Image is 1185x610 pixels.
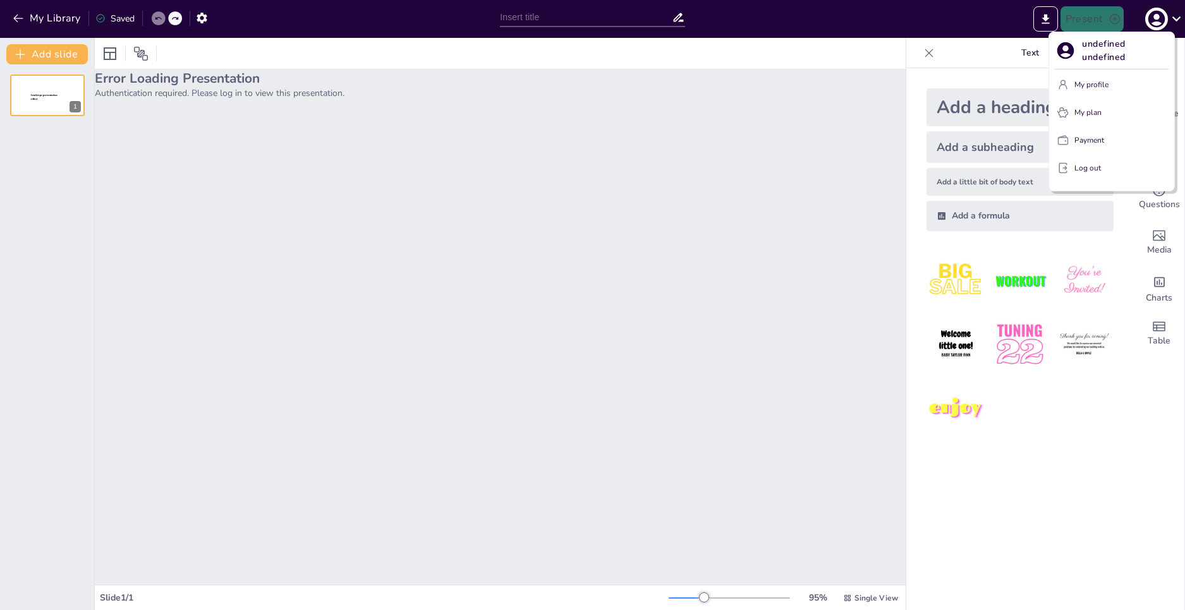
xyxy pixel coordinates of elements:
button: Log out [1054,158,1169,178]
p: undefined undefined [1082,37,1169,64]
p: Log out [1074,162,1101,174]
p: Payment [1074,135,1104,146]
button: My profile [1054,75,1169,95]
button: Payment [1054,130,1169,150]
p: My plan [1074,107,1102,118]
p: My profile [1074,79,1109,90]
button: My plan [1054,102,1169,123]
